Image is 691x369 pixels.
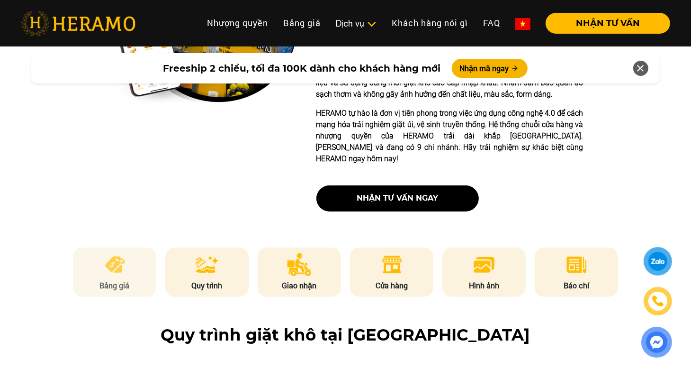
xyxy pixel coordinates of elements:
a: NHẬN TƯ VẤN [538,19,670,28]
img: heramo-logo.png [21,11,135,36]
img: image.png [473,253,495,276]
button: Nhận mã ngay [452,59,528,78]
img: store.png [380,253,404,276]
p: Bảng giá [73,280,156,291]
p: Giao nhận [258,280,341,291]
p: Báo chí [535,280,618,291]
span: Freeship 2 chiều, tối đa 100K dành cho khách hàng mới [163,61,440,75]
a: FAQ [476,13,508,33]
h2: Quy trình giặt khô tại [GEOGRAPHIC_DATA] [21,325,670,345]
img: delivery.png [287,253,312,276]
a: phone-icon [644,287,672,315]
img: news.png [565,253,588,276]
div: Dịch vụ [336,17,377,30]
img: phone-icon [651,294,664,308]
img: vn-flag.png [515,18,530,30]
img: subToggleIcon [367,19,377,29]
button: nhận tư vấn ngay [316,185,479,212]
button: NHẬN TƯ VẤN [546,13,670,34]
p: Hình ảnh [442,280,526,291]
a: Bảng giá [276,13,328,33]
p: HERAMO tự hào là đơn vị tiên phong trong việc ứng dụng công nghệ 4.0 để cách mạng hóa trải nghiệm... [316,108,583,165]
a: Khách hàng nói gì [384,13,476,33]
p: Cửa hàng [350,280,433,291]
a: Nhượng quyền [199,13,276,33]
img: process.png [196,253,218,276]
img: pricing.png [103,253,126,276]
p: Quy trình [165,280,249,291]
